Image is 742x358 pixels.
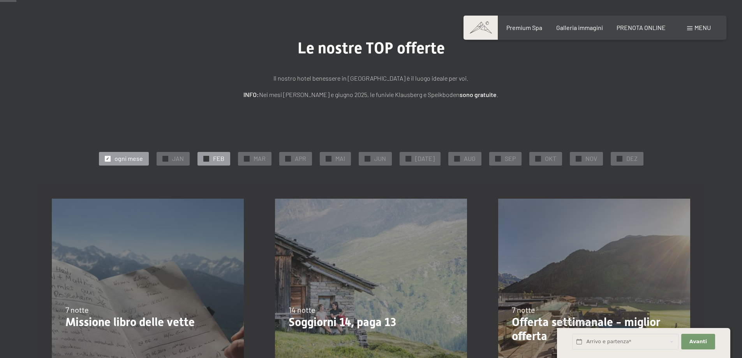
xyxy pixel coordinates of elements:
[374,154,386,163] span: JUN
[243,91,259,98] strong: INFO:
[496,156,499,161] span: ✓
[335,154,345,163] span: MAI
[286,156,289,161] span: ✓
[577,156,580,161] span: ✓
[295,154,306,163] span: APR
[204,156,208,161] span: ✓
[213,154,224,163] span: FEB
[694,24,711,31] span: Menu
[106,156,109,161] span: ✓
[164,156,167,161] span: ✓
[512,305,535,314] span: 7 notte
[115,154,143,163] span: ogni mese
[618,156,621,161] span: ✓
[464,154,476,163] span: AUG
[176,73,566,83] p: Il nostro hotel benessere in [GEOGRAPHIC_DATA] è il luogo ideale per voi.
[366,156,369,161] span: ✓
[455,156,458,161] span: ✓
[617,24,666,31] a: PRENOTA ONLINE
[689,338,707,345] span: Avanti
[407,156,410,161] span: ✓
[512,315,677,343] p: Offerta settimanale - miglior offerta
[557,319,596,325] span: Richiesta express
[254,154,266,163] span: MAR
[65,315,230,329] p: Missione libro delle vette
[681,334,715,350] button: Avanti
[172,154,184,163] span: JAN
[505,154,516,163] span: SEP
[556,24,603,31] a: Galleria immagini
[626,154,638,163] span: DEZ
[460,91,497,98] strong: sono gratuite
[506,24,542,31] a: Premium Spa
[176,90,566,100] p: Nei mesi [PERSON_NAME] e giugno 2025, le funivie Klausberg e Speikboden .
[327,156,330,161] span: ✓
[415,154,435,163] span: [DATE]
[289,315,453,329] p: Soggiorni 14, paga 13
[545,154,556,163] span: OKT
[536,156,539,161] span: ✓
[65,305,89,314] span: 7 notte
[289,305,315,314] span: 14 notte
[298,39,445,57] span: Le nostre TOP offerte
[245,156,248,161] span: ✓
[585,154,597,163] span: NOV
